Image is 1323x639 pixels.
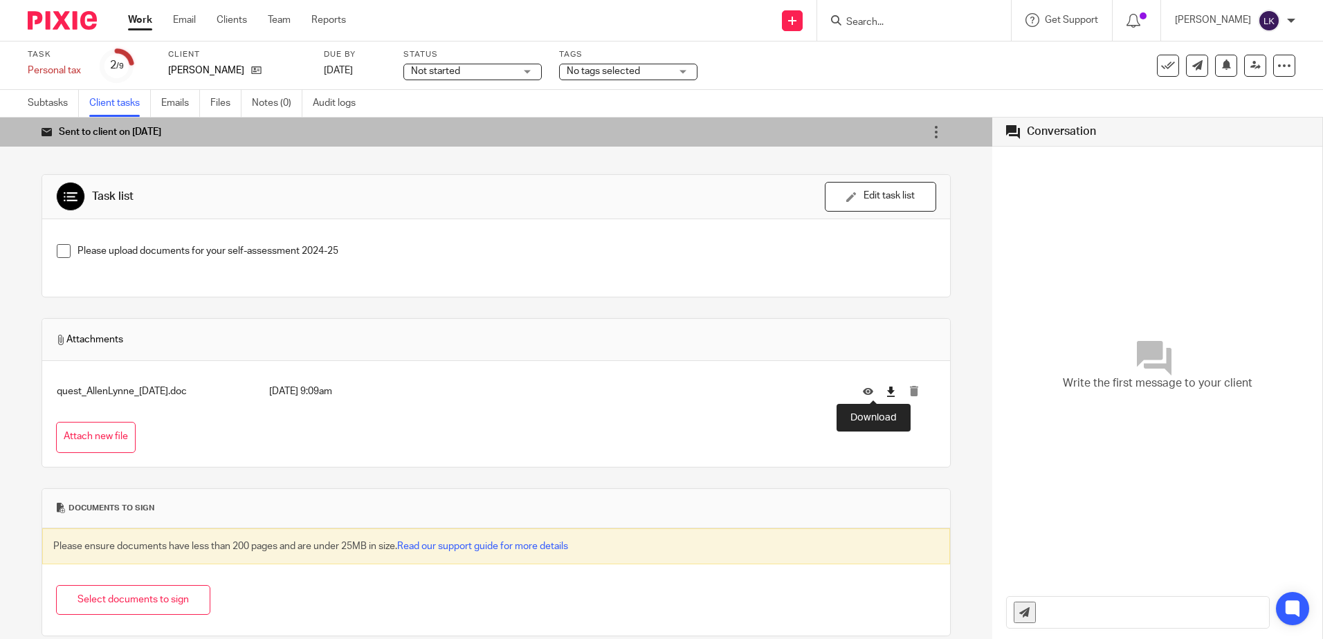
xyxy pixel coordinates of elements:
a: Client tasks [89,90,151,117]
a: Emails [161,90,200,117]
a: Clients [217,13,247,27]
div: Personal tax [28,64,83,77]
span: No tags selected [567,66,640,76]
p: [PERSON_NAME] [1175,13,1251,27]
label: Due by [324,49,386,60]
small: /9 [116,62,124,70]
p: [PERSON_NAME] [168,64,244,77]
span: Attachments [56,333,123,346]
a: Team [268,13,291,27]
input: Search [845,17,969,29]
label: Client [168,49,307,60]
a: Subtasks [28,90,79,117]
span: Write the first message to your client [1063,376,1252,391]
a: Audit logs [313,90,366,117]
p: quest_AllenLynne_[DATE].doc [57,385,262,398]
a: Work [128,13,152,27]
p: [DATE] 9:09am [269,385,842,398]
img: Pixie [28,11,97,30]
img: svg%3E [1258,10,1280,32]
p: Please upload documents for your self-assessment 2024-25 [77,244,936,258]
div: Task list [92,189,134,204]
a: Files [210,90,241,117]
label: Task [28,49,83,60]
div: Conversation [1027,124,1096,139]
span: Documents to sign [69,503,154,514]
a: Notes (0) [252,90,302,117]
button: Attach new file [56,422,136,453]
span: [DATE] [324,66,353,75]
button: Select documents to sign [56,585,210,615]
a: Email [173,13,196,27]
div: 2 [110,57,124,73]
div: Please ensure documents have less than 200 pages and are under 25MB in size. [42,528,951,564]
a: Download [886,385,896,398]
a: Reports [311,13,346,27]
span: Get Support [1045,15,1098,25]
a: Read our support guide for more details [397,541,568,551]
span: Not started [411,66,460,76]
div: Sent to client on [DATE] [42,125,161,139]
label: Tags [559,49,697,60]
label: Status [403,49,542,60]
button: Edit task list [825,182,936,212]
